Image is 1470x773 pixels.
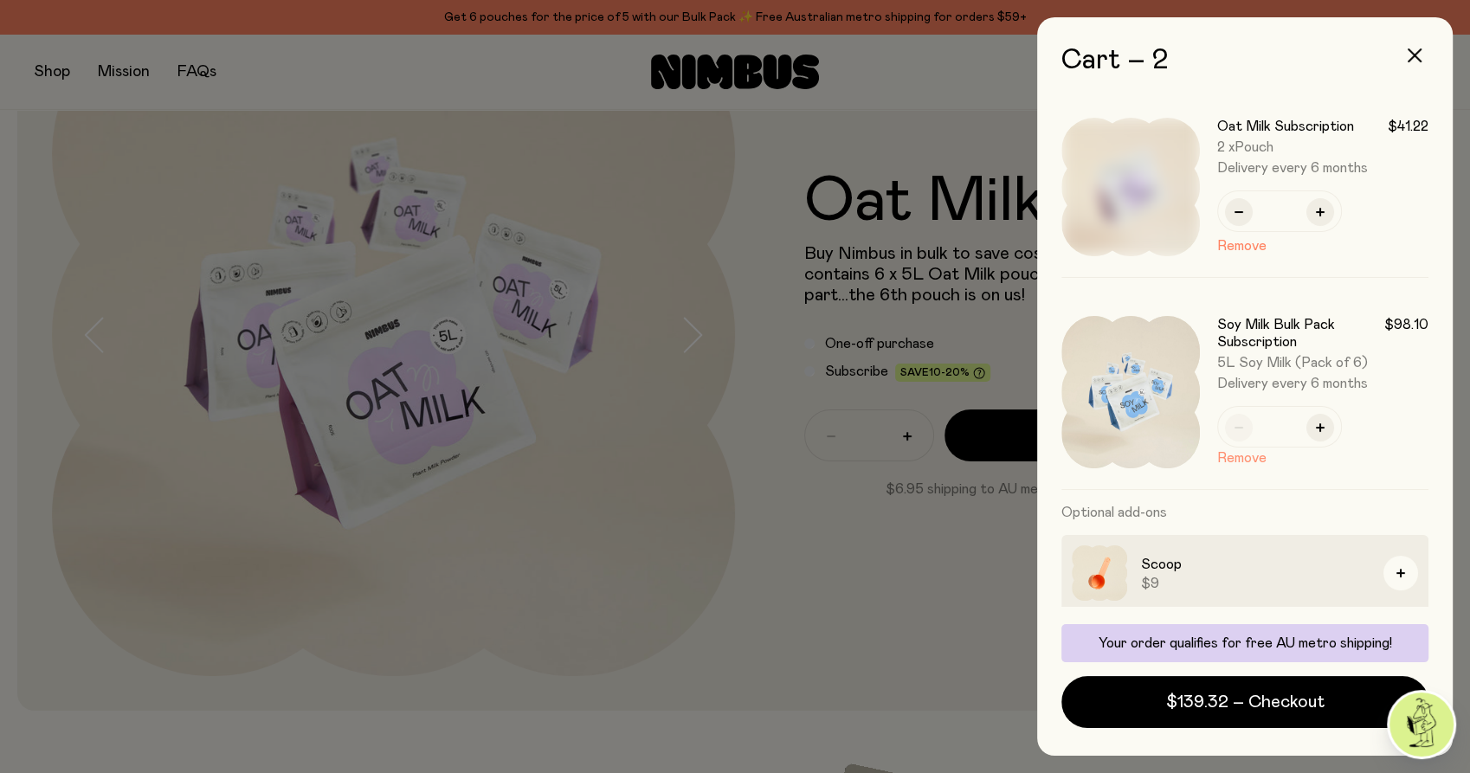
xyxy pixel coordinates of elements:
h3: Scoop [1141,554,1370,575]
span: 2 x [1217,140,1235,154]
span: $41.22 [1388,118,1428,135]
span: $98.10 [1384,316,1428,351]
button: $139.32 – Checkout [1061,676,1428,728]
h3: Oat Milk Subscription [1217,118,1354,135]
span: Delivery every 6 months [1217,159,1428,177]
span: 5L Soy Milk (Pack of 6) [1217,356,1368,370]
span: Pouch [1235,140,1273,154]
span: Delivery every 6 months [1217,375,1428,392]
button: Remove [1217,448,1267,468]
h2: Cart – 2 [1061,45,1428,76]
span: $139.32 – Checkout [1166,690,1325,714]
h3: Optional add-ons [1061,490,1428,535]
h3: Soy Milk Bulk Pack Subscription [1217,316,1384,351]
span: $9 [1141,575,1370,592]
p: Your order qualifies for free AU metro shipping! [1072,635,1418,652]
button: Remove [1217,235,1267,256]
img: agent [1389,692,1454,757]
